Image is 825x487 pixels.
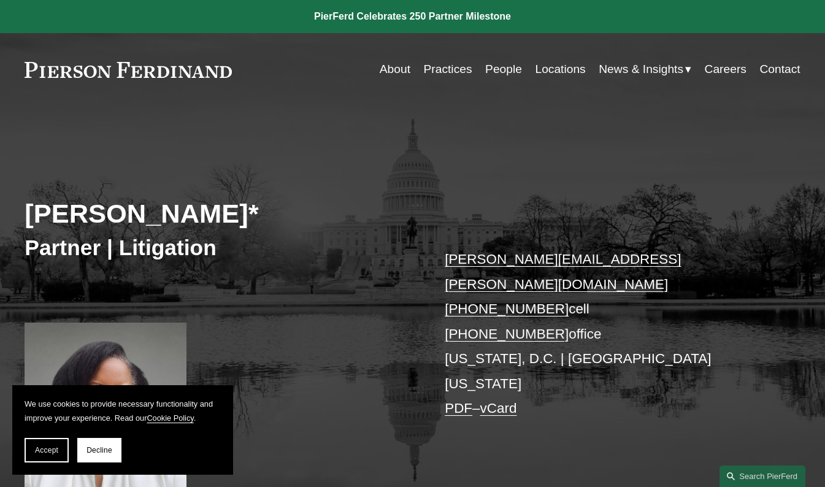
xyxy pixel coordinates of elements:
a: [PHONE_NUMBER] [445,326,569,342]
a: Contact [759,58,800,81]
span: Accept [35,446,58,454]
h3: Partner | Litigation [25,234,412,261]
span: News & Insights [599,59,683,80]
a: People [485,58,522,81]
a: vCard [480,401,517,416]
p: cell office [US_STATE], D.C. | [GEOGRAPHIC_DATA][US_STATE] – [445,247,768,421]
a: [PHONE_NUMBER] [445,301,569,316]
a: PDF [445,401,472,416]
button: Accept [25,438,69,462]
h2: [PERSON_NAME]* [25,197,412,230]
a: [PERSON_NAME][EMAIL_ADDRESS][PERSON_NAME][DOMAIN_NAME] [445,251,681,291]
a: Search this site [719,466,805,487]
a: About [380,58,410,81]
section: Cookie banner [12,385,233,475]
button: Decline [77,438,121,462]
a: Locations [535,58,585,81]
a: Careers [705,58,746,81]
a: folder dropdown [599,58,691,81]
a: Cookie Policy [147,413,193,423]
span: Decline [86,446,112,454]
a: Practices [424,58,472,81]
p: We use cookies to provide necessary functionality and improve your experience. Read our . [25,397,221,426]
